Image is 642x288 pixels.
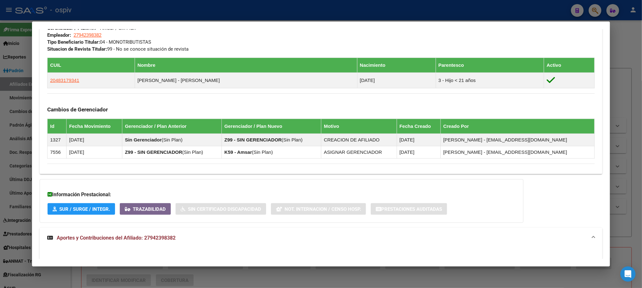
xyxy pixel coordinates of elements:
[47,46,189,52] span: 99 - No se conoce situación de revista
[57,235,176,241] span: Aportes y Contribuciones del Afiliado: 27942398382
[222,119,321,134] th: Gerenciador / Plan Nuevo
[224,149,252,155] strong: K59 - Amsar
[47,46,107,52] strong: Situacion de Revista Titular:
[67,119,122,134] th: Fecha Movimiento
[163,137,181,142] span: Sin Plan
[222,134,321,146] td: ( )
[74,32,101,38] span: 27942398382
[133,206,166,212] span: Trazabilidad
[48,203,115,215] button: SUR / SURGE / INTEGR.
[120,203,171,215] button: Trazabilidad
[50,78,79,83] span: 20483179341
[441,119,595,134] th: Creado Por
[321,134,397,146] td: CREACION DE AFILIADO
[40,228,602,248] mat-expansion-panel-header: Aportes y Contribuciones del Afiliado: 27942398382
[321,119,397,134] th: Motivo
[47,25,136,31] span: K59 - Amsar / Sin Plan
[47,39,151,45] span: 04 - MONOTRIBUTISTAS
[357,72,436,88] td: [DATE]
[285,206,361,212] span: Not. Internacion / Censo Hosp.
[122,134,222,146] td: ( )
[184,149,202,155] span: Sin Plan
[321,146,397,158] td: ASIGNAR GERENCIADOR
[254,149,271,155] span: Sin Plan
[441,146,595,158] td: [PERSON_NAME] - [EMAIL_ADDRESS][DOMAIN_NAME]
[397,134,440,146] td: [DATE]
[381,206,442,212] span: Prestaciones Auditadas
[397,146,440,158] td: [DATE]
[48,191,516,198] h3: Información Prestacional:
[135,58,357,72] th: Nombre
[67,146,122,158] td: [DATE]
[620,266,636,282] div: Open Intercom Messenger
[188,206,261,212] span: Sin Certificado Discapacidad
[47,106,594,113] h3: Cambios de Gerenciador
[271,203,366,215] button: Not. Internacion / Censo Hosp.
[122,146,222,158] td: ( )
[47,25,88,31] strong: Gerenciador / Plan:
[397,119,440,134] th: Fecha Creado
[371,203,447,215] button: Prestaciones Auditadas
[48,146,67,158] td: 7556
[283,137,301,142] span: Sin Plan
[59,206,110,212] span: SUR / SURGE / INTEGR.
[125,149,182,155] strong: Z99 - SIN GERENCIADOR
[222,146,321,158] td: ( )
[48,119,67,134] th: Id
[436,58,544,72] th: Parentesco
[436,72,544,88] td: 3 - Hijo < 21 años
[125,137,162,142] strong: Sin Gerenciador
[48,134,67,146] td: 1327
[122,119,222,134] th: Gerenciador / Plan Anterior
[47,32,71,38] strong: Empleador:
[544,58,594,72] th: Activo
[135,72,357,88] td: [PERSON_NAME] - [PERSON_NAME]
[357,58,436,72] th: Nacimiento
[67,134,122,146] td: [DATE]
[47,39,100,45] strong: Tipo Beneficiario Titular:
[176,203,266,215] button: Sin Certificado Discapacidad
[224,137,282,142] strong: Z99 - SIN GERENCIADOR
[48,58,135,72] th: CUIL
[441,134,595,146] td: [PERSON_NAME] - [EMAIL_ADDRESS][DOMAIN_NAME]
